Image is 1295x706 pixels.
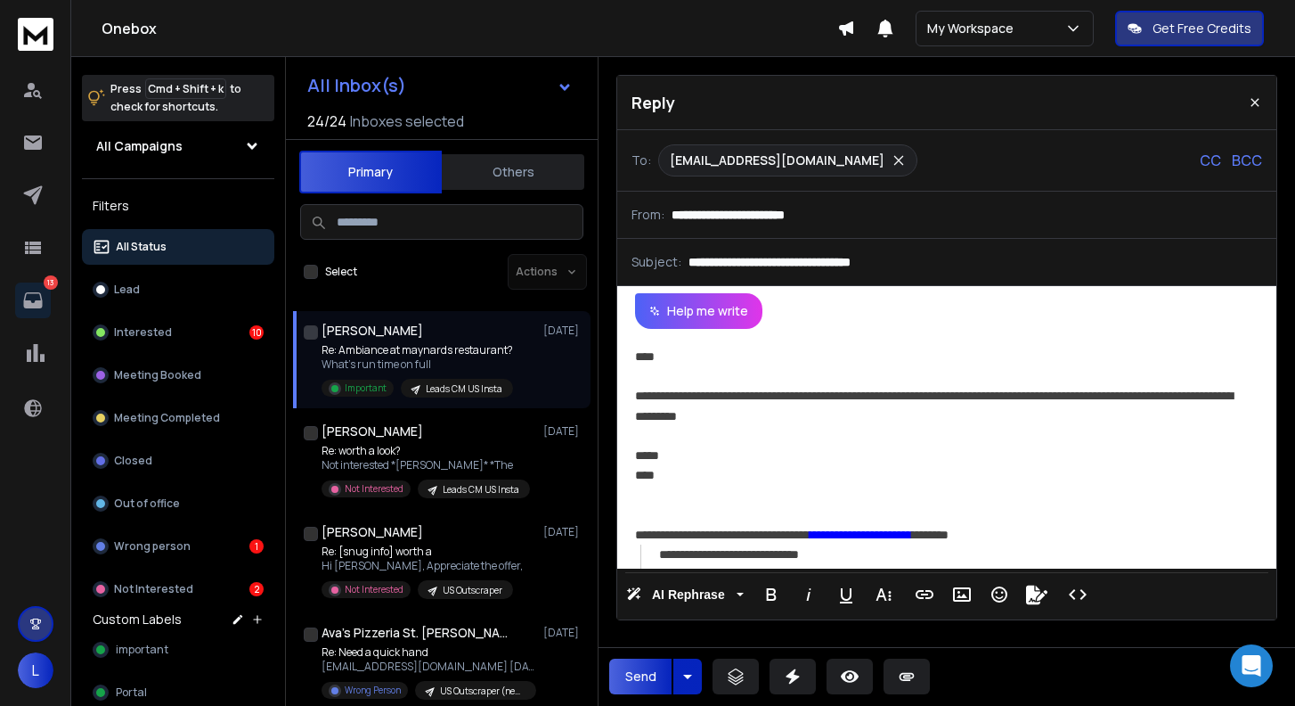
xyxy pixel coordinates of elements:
p: Not interested *[PERSON_NAME]* *The [322,458,530,472]
button: Code View [1061,577,1095,612]
button: Primary [299,151,442,193]
button: Closed [82,443,274,479]
span: Portal [116,685,147,700]
button: All Status [82,229,274,265]
button: Out of office [82,486,274,521]
button: Meeting Booked [82,357,274,393]
p: Lead [114,283,140,297]
p: US Outscraper (new approach) [440,685,525,698]
h3: Filters [82,193,274,218]
p: Not Interested [114,582,193,596]
p: Re: worth a look? [322,444,530,458]
p: What's run time on full [322,357,513,372]
button: Get Free Credits [1115,11,1264,46]
button: Not Interested2 [82,571,274,607]
span: important [116,643,168,657]
div: Open Intercom Messenger [1230,644,1273,687]
div: 10 [249,325,264,340]
p: [EMAIL_ADDRESS][DOMAIN_NAME] [DATE][DATE], [322,660,535,674]
p: BCC [1232,150,1262,171]
p: [DATE] [543,626,583,640]
p: Not Interested [345,583,403,596]
p: Wrong Person [345,684,401,697]
p: My Workspace [927,20,1021,37]
h1: All Inbox(s) [307,77,406,94]
h1: Onebox [102,18,837,39]
h3: Inboxes selected [350,111,464,132]
h1: [PERSON_NAME] [322,423,423,440]
p: Interested [114,325,172,340]
p: 13 [44,275,58,290]
p: To: [631,152,651,169]
p: Not Interested [345,482,403,496]
p: Re: Ambiance at maynards restaurant? [322,343,513,357]
button: L [18,653,53,688]
p: [DATE] [543,424,583,439]
button: Wrong person1 [82,529,274,564]
h1: All Campaigns [96,137,183,155]
button: Interested10 [82,315,274,350]
button: Meeting Completed [82,400,274,436]
button: Insert Image (⌘P) [945,577,979,612]
img: logo [18,18,53,51]
p: Meeting Booked [114,368,201,382]
button: All Campaigns [82,128,274,164]
span: 24 / 24 [307,111,346,132]
h1: [PERSON_NAME] [322,523,423,541]
button: Help me write [635,293,762,329]
h3: Custom Labels [93,611,182,628]
p: Leads CM US Insta [443,483,519,497]
label: Select [325,265,357,279]
h1: Ava's Pizzeria St. [PERSON_NAME] [322,624,517,642]
p: Meeting Completed [114,411,220,425]
button: Italic (⌘I) [792,577,826,612]
button: All Inbox(s) [293,68,587,103]
a: 13 [15,283,51,318]
p: US Outscraper [443,584,502,597]
h1: [PERSON_NAME] [322,322,423,340]
p: Hi [PERSON_NAME], Appreciate the offer, [322,559,523,573]
button: important [82,632,274,668]
p: [EMAIL_ADDRESS][DOMAIN_NAME] [670,152,884,169]
div: 2 [249,582,264,596]
p: Closed [114,454,152,468]
p: Get Free Credits [1152,20,1251,37]
button: AI Rephrase [623,577,747,612]
button: Send [609,659,672,694]
button: Insert Link (⌘K) [908,577,941,612]
p: [DATE] [543,324,583,338]
p: Re: Need a quick hand [322,645,535,660]
p: Important [345,382,387,395]
p: Re: [snug info] worth a [322,545,523,559]
p: Out of office [114,497,180,511]
button: Underline (⌘U) [829,577,863,612]
p: Wrong person [114,539,191,554]
p: CC [1200,150,1221,171]
p: Reply [631,90,675,115]
p: Subject: [631,253,681,271]
p: Leads CM US Insta [426,382,502,396]
div: 1 [249,539,264,554]
button: Lead [82,272,274,308]
button: More Text [867,577,900,612]
p: All Status [116,240,167,254]
button: Bold (⌘B) [754,577,788,612]
p: From: [631,206,664,224]
button: Others [442,152,584,192]
p: [DATE] [543,525,583,539]
span: Cmd + Shift + k [145,78,226,99]
span: AI Rephrase [648,587,729,603]
p: Press to check for shortcuts. [110,80,241,116]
